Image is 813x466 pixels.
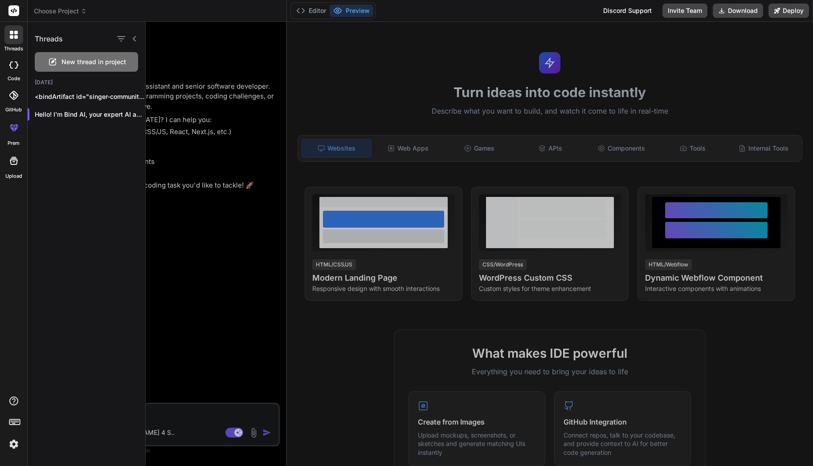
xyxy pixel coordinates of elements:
p: Hello! I'm Bind AI, your expert AI assis... [35,110,145,119]
p: <bindArtifact id="singer-community-platform" title="SingerHub Community Platform"> <bindAction ty... [35,92,145,101]
img: settings [6,437,21,452]
h1: Threads [35,33,63,44]
label: Upload [5,172,22,180]
span: New thread in project [61,57,126,66]
button: Preview [330,4,373,17]
label: threads [4,45,23,53]
button: Deploy [768,4,809,18]
label: GitHub [5,106,22,114]
label: code [8,75,20,82]
button: Invite Team [662,4,707,18]
span: Choose Project [34,7,87,16]
div: Discord Support [598,4,657,18]
h2: [DATE] [28,79,145,86]
button: Editor [293,4,330,17]
button: Download [713,4,763,18]
label: prem [8,139,20,147]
